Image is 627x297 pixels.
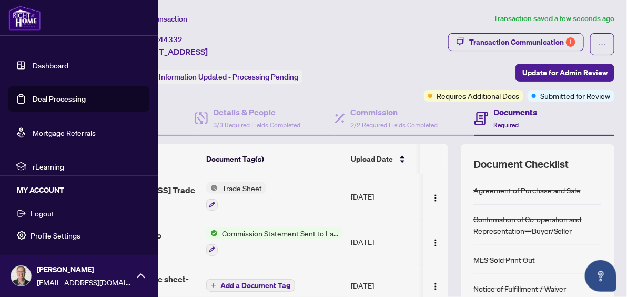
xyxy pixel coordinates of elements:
td: [DATE] [347,174,418,219]
div: Transaction Communication [469,34,575,51]
span: 2/2 Required Fields Completed [350,121,438,129]
span: Update for Admin Review [522,64,608,81]
span: ellipsis [599,41,606,48]
button: Open asap [585,260,616,292]
span: Profile Settings [31,227,80,244]
span: Requires Additional Docs [437,90,519,102]
span: View Transaction [131,14,187,24]
span: Trade Sheet [218,182,266,194]
span: 44332 [159,35,183,44]
span: Required [493,121,519,129]
span: rLearning [33,161,142,172]
button: Status IconCommission Statement Sent to Lawyer [206,227,342,256]
span: Upload Date [351,153,393,165]
span: [STREET_ADDRESS] [130,45,208,58]
span: 3/3 Required Fields Completed [213,121,300,129]
img: Logo [431,239,440,247]
th: Status [418,144,508,174]
h4: Details & People [213,106,300,118]
a: Deal Processing [33,94,86,104]
article: Transaction saved a few seconds ago [493,13,614,25]
span: [EMAIL_ADDRESS][DOMAIN_NAME] [37,276,132,288]
h4: Commission [350,106,438,118]
img: Logo [431,194,440,202]
div: Agreement of Purchase and Sale [473,184,581,196]
h4: Documents [493,106,537,118]
button: Logout [8,204,149,222]
img: Status Icon [206,227,218,239]
span: Document Checklist [473,157,569,172]
th: Document Tag(s) [202,144,347,174]
button: Status IconTrade Sheet [206,182,266,211]
span: plus [211,283,216,288]
button: Update for Admin Review [515,64,614,82]
span: [PERSON_NAME] [37,264,132,275]
button: Transaction Communication1 [448,33,584,51]
div: MLS Sold Print Out [473,254,535,265]
td: [DATE] [347,219,418,264]
button: Add a Document Tag [206,279,295,292]
button: Profile Settings [8,226,149,244]
button: Logo [427,233,444,250]
span: Add a Document Tag [220,282,290,289]
span: Commission Statement Sent to Lawyer [218,227,342,239]
h5: MY ACCOUNT [17,184,149,196]
span: Information Updated - Processing Pending [159,72,298,82]
img: Status Icon [206,182,218,194]
div: Notice of Fulfillment / Waiver [473,283,567,294]
span: Logout [31,205,54,222]
span: Submitted for Review [540,90,610,102]
button: Add a Document Tag [206,279,295,292]
img: Profile Icon [11,266,31,286]
th: Upload Date [347,144,418,174]
button: Logo [427,188,444,205]
img: Logo [431,282,440,291]
a: Dashboard [33,61,68,70]
img: logo [8,5,41,31]
button: Logo [427,277,444,294]
a: Mortgage Referrals [33,128,96,137]
div: Status: [130,70,302,84]
div: Confirmation of Co-operation and Representation—Buyer/Seller [473,213,602,236]
div: 1 [566,37,575,47]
